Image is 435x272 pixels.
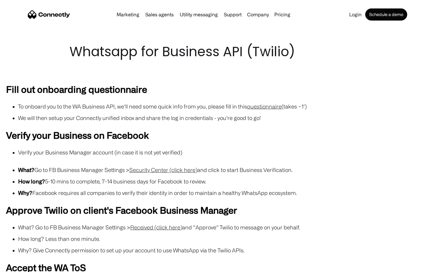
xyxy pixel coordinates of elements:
a: Sales agents [143,12,176,17]
a: Marketing [114,12,142,17]
aside: Language selected: English [6,261,36,270]
strong: What? [18,167,34,173]
li: Why? Give Connectly permission to set up your account to use WhatsApp via the Twilio APIs. [18,246,429,254]
a: Received (click here) [130,224,182,230]
strong: Why? [18,190,32,196]
h1: Whatsapp for Business API (Twilio) [69,42,366,61]
strong: Verify your Business on Facebook [6,130,149,140]
a: Support [221,12,244,17]
ul: Language list [12,261,36,270]
a: Login [347,12,364,17]
div: Company [247,10,269,19]
strong: How long? [18,178,45,184]
a: Schedule a demo [365,8,407,21]
a: questionnaire [247,103,282,109]
li: How long? Less than one minute. [18,235,429,243]
li: 5-10 mins to complete, 7-14 business days for Facebook to review. [18,177,429,186]
li: Verify your Business Manager account (in case it is not yet verified) [18,148,429,157]
a: Security Center (click here) [129,167,197,173]
li: Go to FB Business Manager Settings > and click to start Business Verification. [18,166,429,174]
li: What? Go to FB Business Manager Settings > and “Approve” Twilio to message on your behalf. [18,223,429,232]
strong: Approve Twilio on client's Facebook Business Manager [6,205,237,215]
li: Facebook requires all companies to verify their identity in order to maintain a healthy WhatsApp ... [18,189,429,197]
li: We will then setup your Connectly unified inbox and share the log in credentials - you’re good to... [18,114,429,122]
li: To onboard you to the WA Business API, we’ll need some quick info from you, please fill in this (... [18,102,429,111]
a: Utility messaging [177,12,220,17]
strong: Fill out onboarding questionnaire [6,84,147,94]
a: Pricing [272,12,293,17]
